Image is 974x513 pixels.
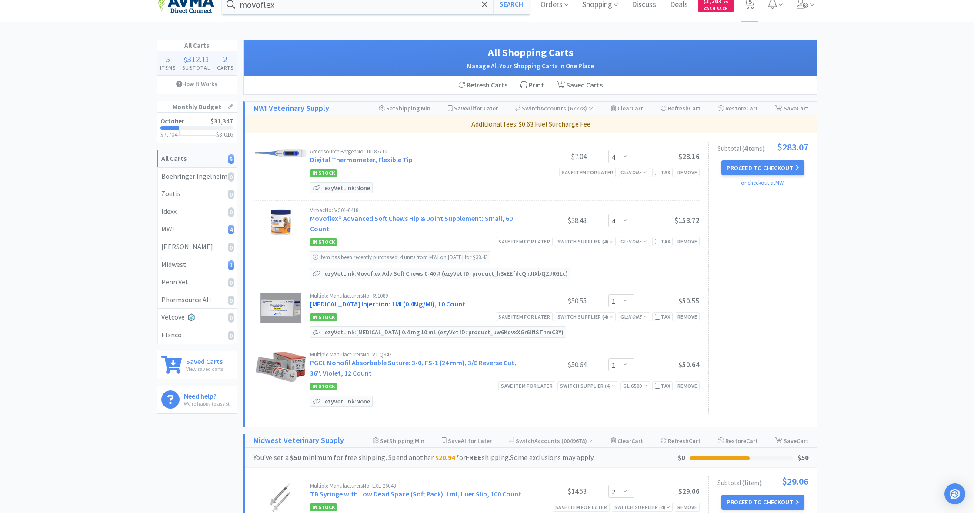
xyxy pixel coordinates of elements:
a: Elanco0 [157,326,237,344]
span: All [467,104,474,112]
p: ezyVet Link: None [323,183,372,193]
span: In Stock [310,383,337,390]
a: How It Works [157,76,237,92]
i: 1 [228,260,234,270]
a: 5 [741,2,758,10]
i: 0 [228,172,234,182]
h2: Manage All Your Shopping Carts In One Place [253,61,808,71]
span: Cart [797,104,808,112]
span: $7,704 [160,130,177,138]
span: $153.72 [674,216,700,225]
i: 0 [228,313,234,323]
div: Midwest [161,259,232,270]
span: Cart [689,104,700,112]
span: Save for Later [448,437,492,445]
div: Remove [675,312,700,321]
img: 9357d901766b4691968461f564f9f743_550360.png [260,293,301,323]
i: 0 [228,207,234,217]
a: Boehringer Ingelheim0 [157,168,237,186]
div: You've set a minimum for free shipping. Spend another for shipping. Some exclusions may apply. [254,452,678,463]
span: Save for Later [454,104,498,112]
h2: October [160,118,184,124]
span: Set [386,104,395,112]
strong: $50 [290,453,301,462]
span: GL: [620,169,647,176]
div: Vetcove [161,312,232,323]
span: All [461,437,468,445]
div: Accounts [515,102,594,115]
div: Subtotal ( 1 item ): [717,476,808,486]
span: GL: 6500 [623,383,647,389]
img: bb1741ae076a450ab57d4e1a9ce1b7af_275680.png [254,149,308,158]
span: ( 62228 ) [566,104,594,112]
div: Elanco [161,330,232,341]
h4: Items [157,63,179,72]
div: MWI [161,223,232,235]
p: View saved carts [186,365,223,373]
div: Virbac No: VC01-0418 [310,207,521,213]
span: 2 [223,53,227,64]
strong: $20.94 [435,453,455,462]
a: Deals [667,1,691,9]
div: $38.43 [521,215,587,226]
div: Open Intercom Messenger [944,483,965,504]
p: ezyVet Link: None [323,396,372,406]
span: $283.07 [777,142,808,152]
span: $50.55 [678,296,700,306]
span: In Stock [310,169,337,177]
a: [PERSON_NAME]0 [157,238,237,256]
div: Multiple Manufacturers No: 691089 [310,293,521,299]
h6: Need help? [184,390,231,400]
h4: Carts [213,63,237,72]
span: In Stock [310,503,337,511]
div: Save item for later [559,168,616,177]
span: $ [184,55,187,64]
div: Remove [675,237,700,246]
div: Tax [655,382,670,390]
div: $14.53 [521,486,587,496]
a: Discuss [628,1,660,9]
div: Switch Supplier ( 4 ) [560,382,616,390]
a: TB Syringe with Low Dead Space (Soft Pack): 1ml, Luer Slip, 100 Count [310,490,521,498]
a: Pharmsource AH0 [157,291,237,309]
div: Save item for later [496,312,553,321]
div: Zoetis [161,188,232,200]
i: None [628,169,642,176]
span: In Stock [310,238,337,246]
span: In Stock [310,313,337,321]
span: Switch [522,104,540,112]
span: 5 [166,53,170,64]
span: $50.64 [678,360,700,370]
div: Shipping Min [373,434,424,447]
span: Cash Back [704,7,728,12]
span: GL: [620,238,647,245]
span: Cart [631,104,643,112]
div: Save [775,434,808,447]
a: MWI4 [157,220,237,238]
div: Save [775,102,808,115]
a: All Carts5 [157,150,237,168]
i: 0 [228,296,234,305]
p: We're happy to assist! [184,400,231,408]
span: 13 [202,55,209,64]
a: Saved CartsView saved carts [157,351,237,379]
div: Switch Supplier ( 4 ) [557,237,613,246]
span: Cart [746,104,758,112]
div: Item has been recently purchased: 4 units from MWI on [DATE] for $38.43 [310,251,490,263]
div: . [179,55,214,63]
div: Shipping Min [379,102,430,115]
div: Switch Supplier ( 4 ) [557,313,613,321]
h3: $ [216,131,233,137]
strong: FREE [466,453,482,462]
a: Zoetis0 [157,185,237,203]
i: 5 [228,154,234,164]
div: Pharmsource AH [161,294,232,306]
a: Saved Carts [550,76,609,94]
i: 0 [228,190,234,199]
div: Switch Supplier ( 4 ) [614,503,670,511]
img: e97a8c64e8d94afa8631700ef4aee293_513971.png [266,207,296,238]
div: Save item for later [498,381,555,390]
i: 0 [228,331,234,340]
span: $29.06 [782,476,808,486]
span: $28.16 [678,152,700,161]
